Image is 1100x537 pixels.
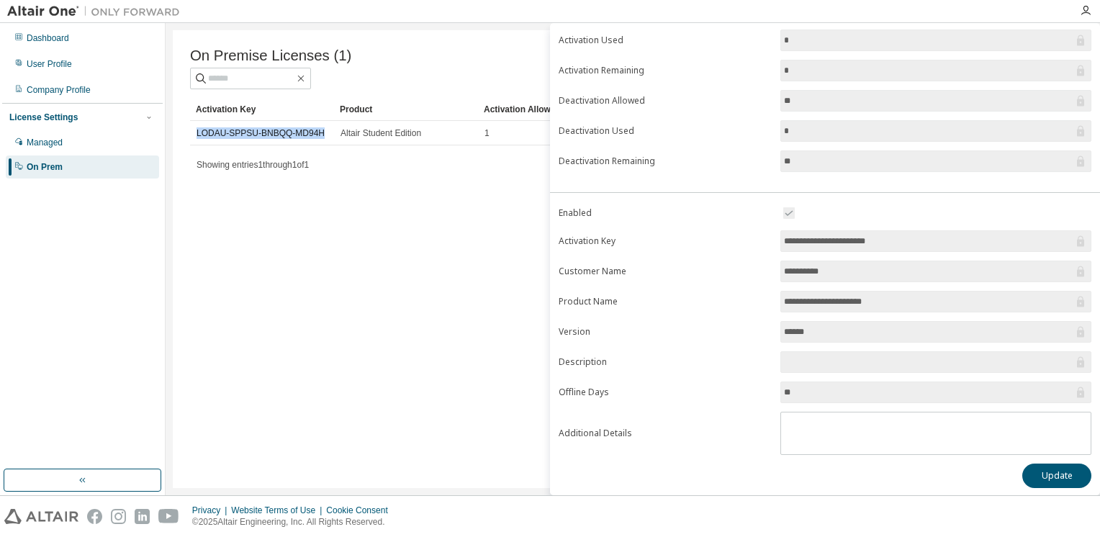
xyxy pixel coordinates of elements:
[190,48,351,64] span: On Premise Licenses (1)
[158,509,179,524] img: youtube.svg
[135,509,150,524] img: linkedin.svg
[4,509,78,524] img: altair_logo.svg
[1022,464,1091,488] button: Update
[341,127,421,139] span: Altair Student Edition
[559,155,772,167] label: Deactivation Remaining
[559,326,772,338] label: Version
[111,509,126,524] img: instagram.svg
[559,387,772,398] label: Offline Days
[7,4,187,19] img: Altair One
[196,98,328,121] div: Activation Key
[559,207,772,219] label: Enabled
[27,161,63,173] div: On Prem
[559,266,772,277] label: Customer Name
[27,58,72,70] div: User Profile
[192,505,231,516] div: Privacy
[27,137,63,148] div: Managed
[197,160,309,170] span: Showing entries 1 through 1 of 1
[484,127,490,139] span: 1
[27,32,69,44] div: Dashboard
[559,35,772,46] label: Activation Used
[9,112,78,123] div: License Settings
[231,505,326,516] div: Website Terms of Use
[559,65,772,76] label: Activation Remaining
[27,84,91,96] div: Company Profile
[197,128,325,138] a: LODAU-SPPSU-BNBQQ-MD94H
[559,125,772,137] label: Deactivation Used
[484,98,616,121] div: Activation Allowed
[559,428,772,439] label: Additional Details
[559,235,772,247] label: Activation Key
[326,505,396,516] div: Cookie Consent
[559,356,772,368] label: Description
[192,516,397,528] p: © 2025 Altair Engineering, Inc. All Rights Reserved.
[559,95,772,107] label: Deactivation Allowed
[559,296,772,307] label: Product Name
[87,509,102,524] img: facebook.svg
[340,98,472,121] div: Product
